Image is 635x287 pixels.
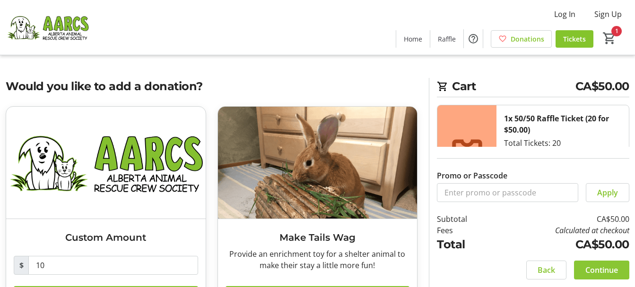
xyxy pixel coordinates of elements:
button: Log In [547,7,583,22]
img: Make Tails Wag [218,107,418,219]
input: Donation Amount [28,256,198,275]
div: 1x 50/50 Raffle Ticket (20 for $50.00) [504,113,621,135]
h2: Cart [437,78,629,97]
span: Log In [554,8,575,20]
a: Home [396,30,430,48]
span: Home [404,34,422,44]
span: Tickets [563,34,586,44]
img: Custom Amount [6,107,206,219]
span: Raffle [438,34,456,44]
span: CA$50.00 [575,78,629,95]
td: CA$50.00 [493,213,629,225]
div: Provide an enrichment toy for a shelter animal to make their stay a little more fun! [226,248,410,271]
span: Donations [511,34,544,44]
a: Donations [491,30,552,48]
button: Help [464,29,483,48]
input: Enter promo or passcode [437,183,578,202]
button: Sign Up [587,7,629,22]
a: Raffle [430,30,463,48]
h2: Would you like to add a donation? [6,78,418,95]
td: Subtotal [437,213,493,225]
button: Cart [601,30,618,47]
span: Continue [585,264,618,276]
button: Continue [574,261,629,279]
h3: Custom Amount [14,230,198,245]
span: Sign Up [594,8,622,20]
img: Alberta Animal Rescue Crew Society's Logo [6,4,90,51]
button: Apply [586,183,629,202]
button: Back [526,261,566,279]
td: CA$50.00 [493,236,629,253]
div: Total Tickets: 20 [496,105,629,211]
td: Calculated at checkout [493,225,629,236]
span: Back [538,264,555,276]
td: Fees [437,225,493,236]
span: $ [14,256,29,275]
span: Apply [597,187,618,198]
h3: Make Tails Wag [226,230,410,245]
label: Promo or Passcode [437,170,507,181]
td: Total [437,236,493,253]
a: Tickets [556,30,593,48]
